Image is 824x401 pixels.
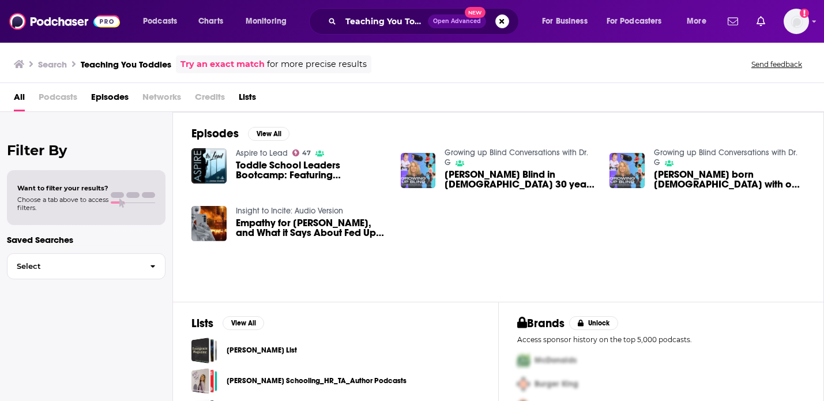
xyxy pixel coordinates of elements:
a: EpisodesView All [191,126,289,141]
h2: Brands [517,316,565,331]
span: [PERSON_NAME] born [DEMOGRAPHIC_DATA] with one good eye and one bad eye [654,170,805,189]
button: open menu [534,12,602,31]
button: open menu [135,12,192,31]
a: Lists [239,88,256,111]
a: Aspire to Lead [236,148,288,158]
a: Show notifications dropdown [752,12,770,31]
a: [PERSON_NAME] Schooling_HR_TA_Author Podcasts [227,374,407,387]
img: Second Pro Logo [513,372,535,396]
svg: Add a profile image [800,9,809,18]
a: Frank Born Blind in 1915 30 years Before The Long White Cane [445,170,596,189]
a: Marion born 1917 with one good eye and one bad eye [654,170,805,189]
p: Saved Searches [7,234,165,245]
a: Charts [191,12,230,31]
img: Empathy for Shiloh Hendrix, and What it Says About Fed Up White People [191,206,227,241]
button: Show profile menu [784,9,809,34]
img: Frank Born Blind in 1915 30 years Before The Long White Cane [401,153,436,188]
div: Search podcasts, credits, & more... [320,8,530,35]
img: Marion born 1917 with one good eye and one bad eye [609,153,645,188]
span: Want to filter your results? [17,184,108,192]
span: Monitoring [246,13,287,29]
a: 47 [292,149,311,156]
button: View All [248,127,289,141]
button: Send feedback [748,59,806,69]
input: Search podcasts, credits, & more... [341,12,428,31]
a: Robin Schooling_HR_TA_Author Podcasts [191,368,217,394]
a: Show notifications dropdown [723,12,743,31]
h3: Teaching You Toddles [81,59,171,70]
span: Choose a tab above to access filters. [17,196,108,212]
span: Logged in as megcassidy [784,9,809,34]
span: Open Advanced [433,18,481,24]
a: Growing up Blind Conversations with Dr. G [445,148,588,167]
span: for more precise results [267,58,367,71]
a: Empathy for Shiloh Hendrix, and What it Says About Fed Up White People [236,218,387,238]
a: Toddle School Leaders Bootcamp: Featuring Ashleigh Woodward and Golfdan [236,160,387,180]
h2: Lists [191,316,213,331]
a: Marcus Lohrmann_Religion_Total List [191,338,217,363]
img: First Pro Logo [513,348,535,372]
button: View All [223,316,264,330]
span: Burger King [535,379,578,389]
a: All [14,88,25,111]
span: For Business [542,13,588,29]
span: More [687,13,706,29]
span: New [465,7,486,18]
a: [PERSON_NAME] List [227,344,297,357]
span: Podcasts [39,88,77,111]
p: Access sponsor history on the top 5,000 podcasts. [517,335,806,344]
h2: Episodes [191,126,239,141]
a: ListsView All [191,316,264,331]
button: Open AdvancedNew [428,14,486,28]
span: Credits [195,88,225,111]
button: open menu [679,12,721,31]
span: Select [7,263,141,270]
span: Empathy for [PERSON_NAME], and What it Says About Fed Up White People [236,218,387,238]
button: open menu [238,12,302,31]
span: Toddle School Leaders Bootcamp: Featuring [PERSON_NAME] and [PERSON_NAME] [236,160,387,180]
a: Try an exact match [180,58,265,71]
button: Select [7,253,165,279]
h3: Search [38,59,67,70]
span: For Podcasters [607,13,662,29]
span: [PERSON_NAME] Blind in [DEMOGRAPHIC_DATA] 30 years Before The Long White Cane [445,170,596,189]
h2: Filter By [7,142,165,159]
a: Episodes [91,88,129,111]
img: User Profile [784,9,809,34]
span: Charts [198,13,223,29]
span: Podcasts [143,13,177,29]
span: 47 [302,151,311,156]
span: Networks [142,88,181,111]
img: Toddle School Leaders Bootcamp: Featuring Ashleigh Woodward and Golfdan [191,148,227,183]
img: Podchaser - Follow, Share and Rate Podcasts [9,10,120,32]
button: Unlock [569,316,618,330]
button: open menu [599,12,679,31]
span: McDonalds [535,355,577,365]
a: Growing up Blind Conversations with Dr. G [654,148,797,167]
a: Insight to Incite: Audio Version [236,206,343,216]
